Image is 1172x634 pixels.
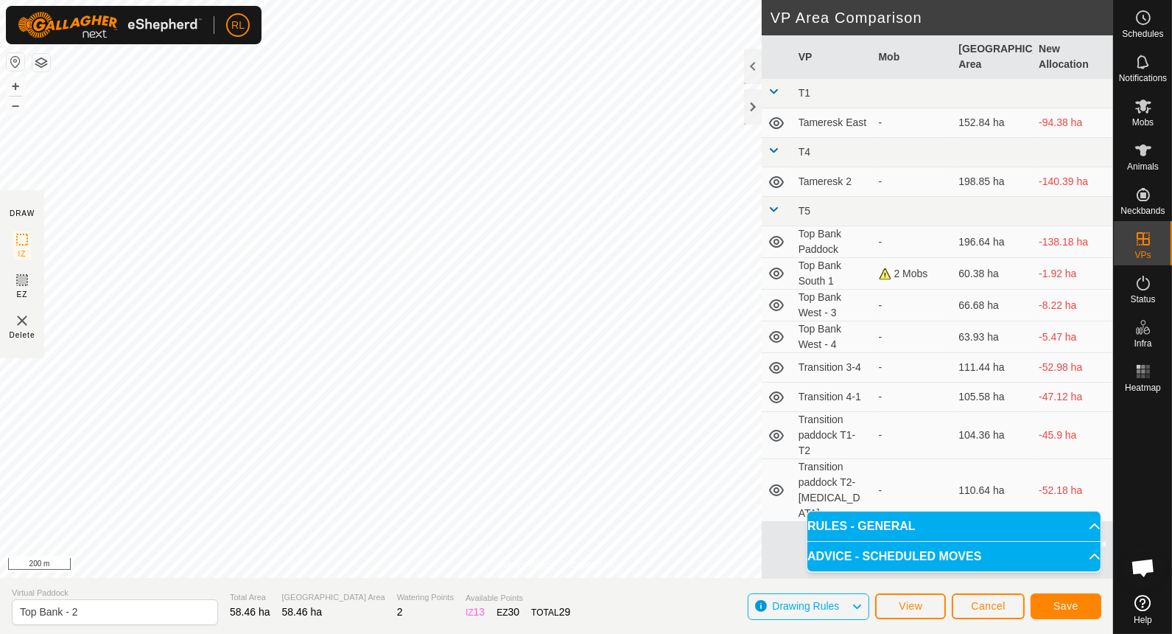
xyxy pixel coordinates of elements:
span: EZ [17,289,28,300]
th: VP [793,35,873,79]
td: 198.85 ha [952,167,1033,197]
td: -52.18 ha [1033,459,1113,522]
span: RL [231,18,245,33]
span: Status [1130,295,1155,304]
button: – [7,97,24,114]
div: - [879,298,947,313]
div: - [879,428,947,443]
td: 110.64 ha [952,459,1033,522]
th: New Allocation [1033,35,1113,79]
td: -52.98 ha [1033,353,1113,383]
td: -140.39 ha [1033,167,1113,197]
img: VP [13,312,31,330]
td: Top Bank South 1 [793,258,873,290]
span: Schedules [1122,29,1163,38]
td: 105.58 ha [952,383,1033,412]
div: - [879,330,947,345]
a: Help [1114,589,1172,630]
button: Map Layers [32,54,50,72]
td: -94.38 ha [1033,108,1113,138]
span: Neckbands [1120,206,1165,215]
span: Virtual Paddock [12,587,218,599]
td: -8.22 ha [1033,290,1113,321]
span: Infra [1134,339,1151,348]
span: ADVICE - SCHEDULED MOVES [807,551,981,562]
span: Watering Points [397,591,454,604]
td: 152.84 ha [952,108,1033,138]
p-accordion-header: ADVICE - SCHEDULED MOVES [807,542,1101,571]
button: Save [1031,593,1101,619]
td: Top Bank Paddock [793,226,873,258]
p-accordion-header: RULES - GENERAL [807,512,1101,541]
span: T1 [799,87,810,99]
span: RULES - GENERAL [807,520,916,532]
div: EZ [496,605,519,620]
span: 13 [474,606,485,618]
span: T4 [799,146,810,158]
td: 196.64 ha [952,226,1033,258]
div: IZ [466,605,485,620]
span: Heatmap [1125,383,1161,392]
span: Save [1053,600,1078,612]
td: -45.9 ha [1033,412,1113,459]
th: Mob [873,35,953,79]
td: Transition 4-1 [793,383,873,412]
div: - [879,234,947,250]
div: - [879,115,947,130]
div: - [879,174,947,189]
td: Top Bank West - 3 [793,290,873,321]
td: -138.18 ha [1033,226,1113,258]
div: - [879,389,947,405]
div: - [879,360,947,375]
div: Open chat [1121,546,1165,590]
span: View [899,600,922,612]
div: DRAW [10,208,35,219]
span: Drawing Rules [772,600,839,612]
a: Contact Us [571,559,614,572]
span: Available Points [466,592,570,605]
td: -47.12 ha [1033,383,1113,412]
div: - [879,483,947,498]
td: Tameresk East [793,108,873,138]
div: TOTAL [531,605,570,620]
span: Total Area [230,591,270,604]
span: Notifications [1119,74,1167,83]
span: Help [1134,616,1152,624]
span: 58.46 ha [230,606,270,618]
td: -1.92 ha [1033,258,1113,290]
th: [GEOGRAPHIC_DATA] Area [952,35,1033,79]
td: Transition 3-4 [793,353,873,383]
td: 63.93 ha [952,321,1033,353]
td: Transition paddock T1-T2 [793,412,873,459]
td: 111.44 ha [952,353,1033,383]
span: 2 [397,606,403,618]
span: Mobs [1132,118,1154,127]
span: IZ [18,248,27,259]
span: 29 [559,606,571,618]
div: 2 Mobs [879,266,947,282]
td: 66.68 ha [952,290,1033,321]
td: -5.47 ha [1033,321,1113,353]
h2: VP Area Comparison [771,9,1113,27]
span: 58.46 ha [282,606,323,618]
span: Animals [1127,162,1159,171]
td: Top Bank West - 4 [793,321,873,353]
td: 60.38 ha [952,258,1033,290]
td: Tameresk 2 [793,167,873,197]
span: 30 [508,606,520,618]
a: Privacy Policy [498,559,553,572]
img: Gallagher Logo [18,12,202,38]
button: Reset Map [7,53,24,71]
span: Delete [10,330,35,341]
button: View [875,593,946,619]
td: Transition paddock T2-[MEDICAL_DATA] [793,459,873,522]
button: Cancel [952,593,1025,619]
button: + [7,77,24,95]
span: T5 [799,205,810,217]
span: [GEOGRAPHIC_DATA] Area [282,591,385,604]
td: 104.36 ha [952,412,1033,459]
span: Cancel [971,600,1006,612]
span: VPs [1134,251,1151,259]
